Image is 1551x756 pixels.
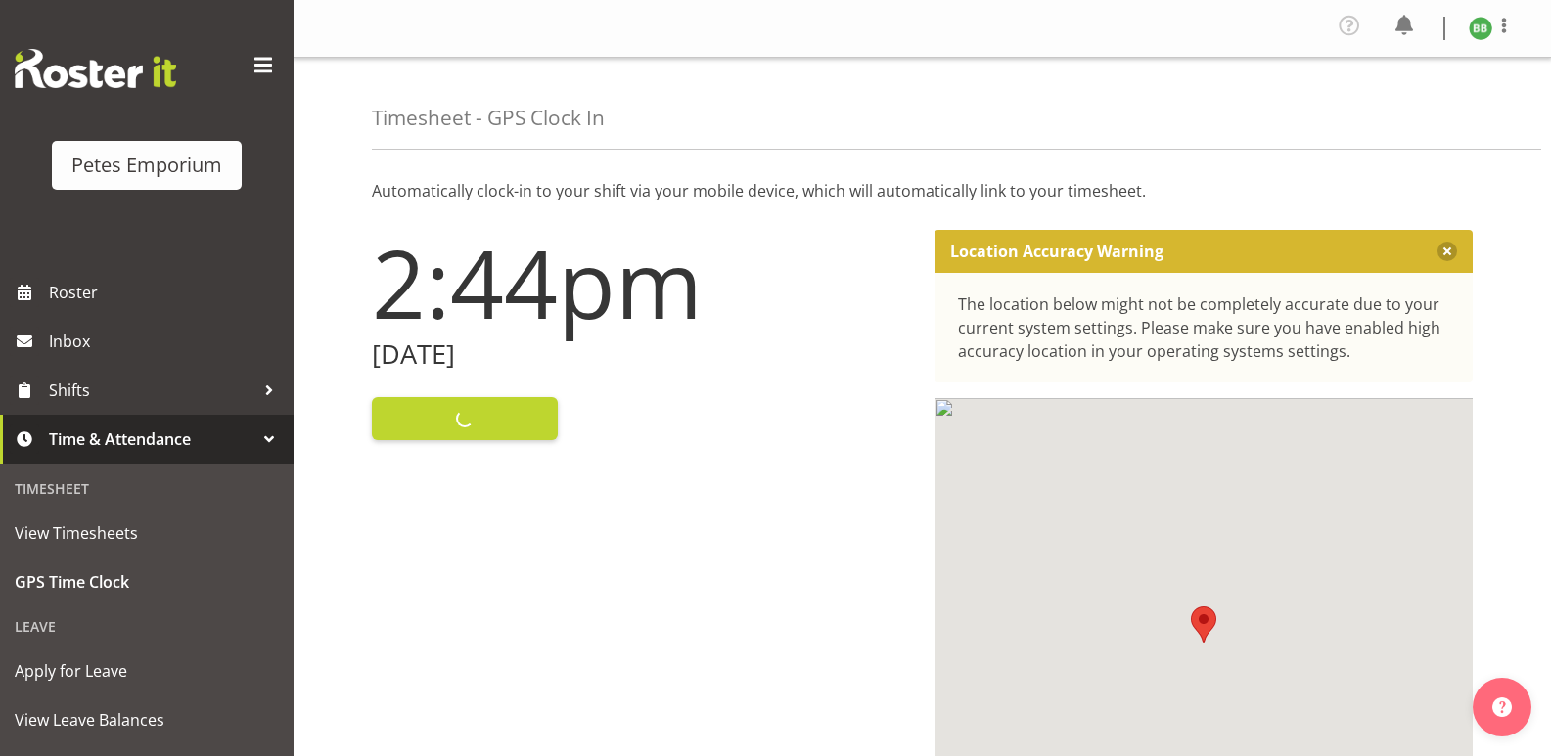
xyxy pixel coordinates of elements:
span: Time & Attendance [49,424,254,454]
a: Apply for Leave [5,646,289,695]
div: The location below might not be completely accurate due to your current system settings. Please m... [958,292,1450,363]
h1: 2:44pm [372,230,911,335]
p: Automatically clock-in to your shift via your mobile device, which will automatically link to you... [372,179,1473,202]
div: Timesheet [5,468,289,509]
div: Petes Emporium [71,151,222,180]
img: beena-bist9974.jpg [1469,17,1492,40]
span: View Leave Balances [15,705,279,734]
h4: Timesheet - GPS Clock In [372,107,605,129]
div: Leave [5,606,289,646]
span: Shifts [49,376,254,405]
h2: [DATE] [372,339,911,370]
a: View Timesheets [5,509,289,557]
p: Location Accuracy Warning [950,242,1163,261]
a: GPS Time Clock [5,557,289,606]
span: Roster [49,278,284,307]
span: Inbox [49,327,284,356]
span: Apply for Leave [15,656,279,686]
button: Close message [1437,242,1457,261]
img: Rosterit website logo [15,49,176,88]
a: View Leave Balances [5,695,289,744]
span: View Timesheets [15,518,279,548]
span: GPS Time Clock [15,567,279,597]
img: help-xxl-2.png [1492,697,1512,717]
